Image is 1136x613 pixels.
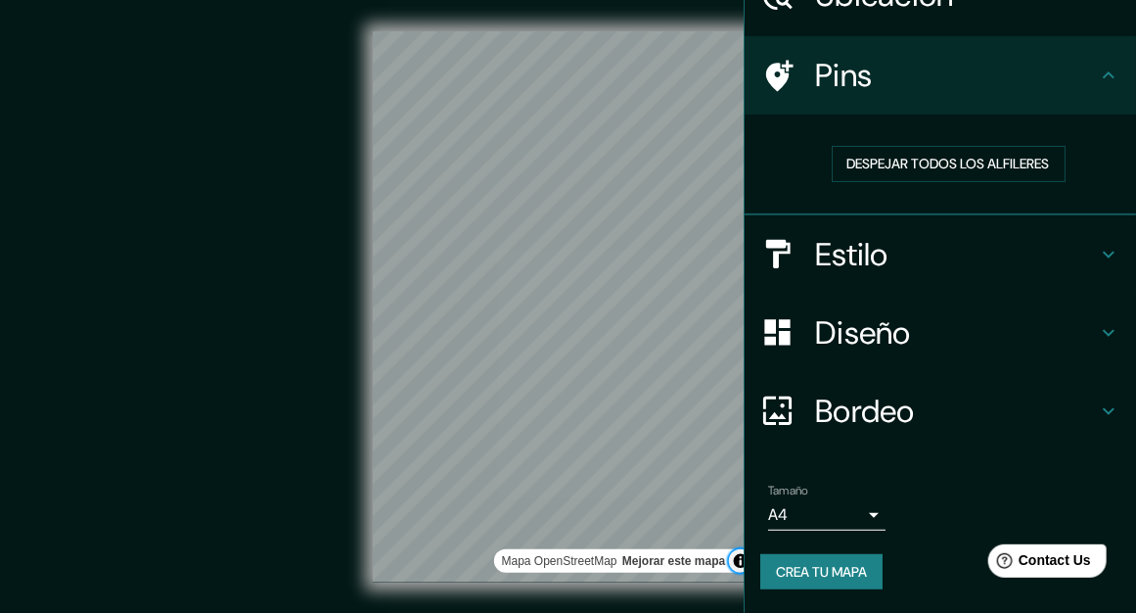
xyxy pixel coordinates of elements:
a: Caja de mapas [502,554,531,568]
button: Atribución de choques [729,549,752,573]
iframe: Help widget launcher [962,537,1114,591]
div: Pins [745,36,1136,115]
div: Estilo [745,215,1136,294]
canvas: Mapa [373,31,762,583]
button: Crea tu mapa [760,554,883,590]
div: A4 [768,499,886,531]
h4: Estilo [815,235,1097,274]
h4: Pins [815,56,1097,95]
div: Bordeo [745,372,1136,450]
div: Diseño [745,294,1136,372]
button: Despejar todos los alfileres [832,146,1066,182]
h4: Diseño [815,313,1097,353]
a: OpenStreetMap [534,554,617,568]
a: Comentario de mapas [622,554,725,568]
h4: Bordeo [815,392,1097,431]
label: Tamaño [768,482,808,498]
